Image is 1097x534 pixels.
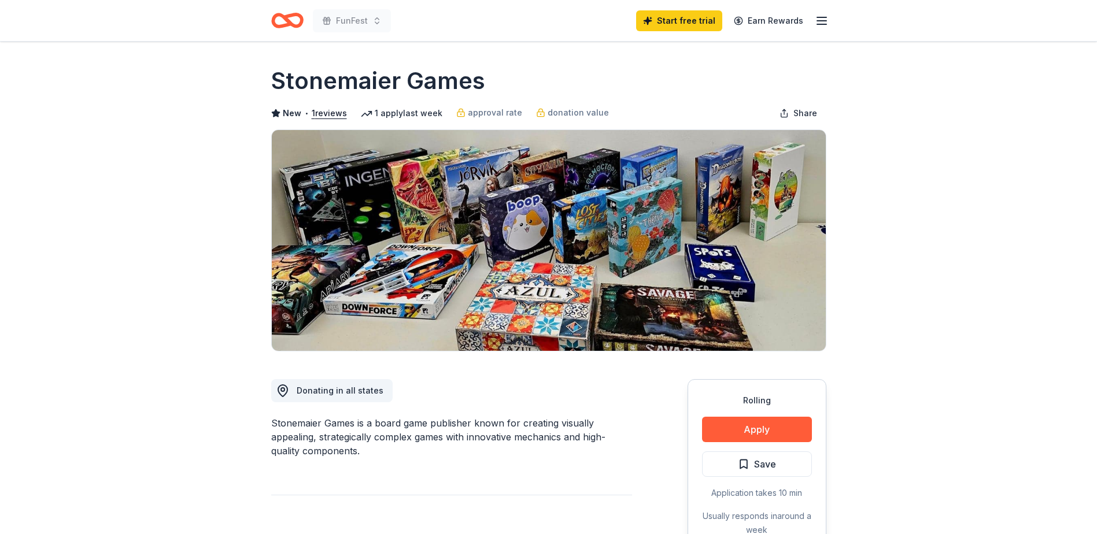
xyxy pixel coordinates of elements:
[536,106,609,120] a: donation value
[754,457,776,472] span: Save
[702,451,812,477] button: Save
[272,130,826,351] img: Image for Stonemaier Games
[297,385,383,395] span: Donating in all states
[283,106,301,120] span: New
[361,106,442,120] div: 1 apply last week
[702,486,812,500] div: Application takes 10 min
[313,9,391,32] button: FunFest
[271,416,632,458] div: Stonemaier Games is a board game publisher known for creating visually appealing, strategically c...
[271,7,304,34] a: Home
[770,102,826,125] button: Share
[468,106,522,120] span: approval rate
[727,10,810,31] a: Earn Rewards
[304,109,308,118] span: •
[636,10,722,31] a: Start free trial
[793,106,817,120] span: Share
[456,106,522,120] a: approval rate
[312,106,347,120] button: 1reviews
[336,14,368,28] span: FunFest
[702,417,812,442] button: Apply
[271,65,485,97] h1: Stonemaier Games
[702,394,812,407] div: Rolling
[548,106,609,120] span: donation value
